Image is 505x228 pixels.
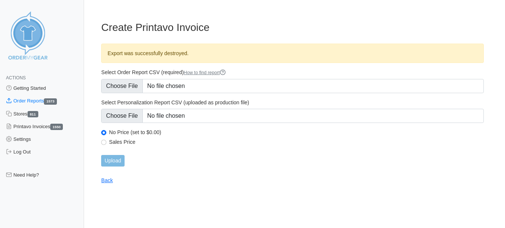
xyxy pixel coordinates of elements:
a: Back [101,177,113,183]
label: No Price (set to $0.00) [109,129,484,136]
label: Select Order Report CSV (required) [101,69,484,76]
label: Sales Price [109,139,484,145]
a: How to find report [184,70,226,75]
label: Select Personalization Report CSV (uploaded as production file) [101,99,484,106]
h3: Create Printavo Invoice [101,21,484,34]
span: 811 [28,111,38,117]
div: Export was successfully destroyed. [101,44,484,63]
input: Upload [101,155,124,167]
span: 1550 [50,124,63,130]
span: Actions [6,75,26,80]
span: 1573 [44,98,57,105]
